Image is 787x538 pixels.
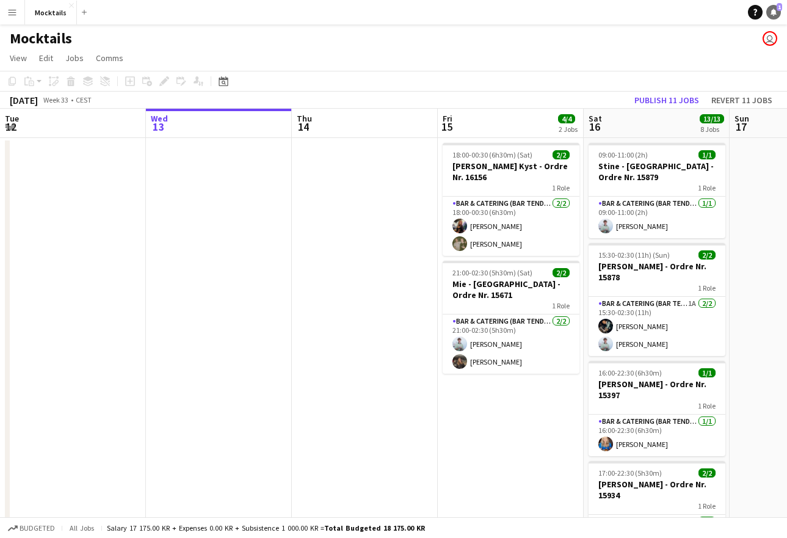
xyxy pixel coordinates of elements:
a: 1 [766,5,781,20]
span: 1 Role [698,401,716,410]
app-card-role: Bar & Catering (Bar Tender)2/221:00-02:30 (5h30m)[PERSON_NAME][PERSON_NAME] [443,314,579,374]
span: 1 Role [698,283,716,293]
h3: [PERSON_NAME] - Ordre Nr. 15878 [589,261,725,283]
span: Wed [151,113,168,124]
span: 17:00-22:30 (5h30m) [598,468,662,478]
span: 2/2 [698,250,716,260]
a: Jobs [60,50,89,66]
span: Sat [589,113,602,124]
div: 8 Jobs [700,125,724,134]
button: Revert 11 jobs [706,92,777,108]
span: 09:00-11:00 (2h) [598,150,648,159]
span: Thu [297,113,312,124]
span: Budgeted [20,524,55,533]
span: 1/1 [698,368,716,377]
span: 1 [777,3,782,11]
app-job-card: 21:00-02:30 (5h30m) (Sat)2/2Mie - [GEOGRAPHIC_DATA] - Ordre Nr. 156711 RoleBar & Catering (Bar Te... [443,261,579,374]
a: Comms [91,50,128,66]
button: Publish 11 jobs [629,92,704,108]
span: 1 Role [552,301,570,310]
div: [DATE] [10,94,38,106]
span: 13/13 [700,114,724,123]
span: Total Budgeted 18 175.00 KR [324,523,425,533]
div: CEST [76,95,92,104]
span: View [10,53,27,64]
span: 18:00-00:30 (6h30m) (Sat) [452,150,532,159]
h3: [PERSON_NAME] - Ordre Nr. 15397 [589,379,725,401]
span: 1 Role [698,501,716,511]
h1: Mocktails [10,29,72,48]
span: 16 [587,120,602,134]
span: Jobs [65,53,84,64]
span: 14 [295,120,312,134]
span: Comms [96,53,123,64]
span: Fri [443,113,452,124]
span: 16:00-22:30 (6h30m) [598,368,662,377]
app-card-role: Bar & Catering (Bar Tender)1A2/215:30-02:30 (11h)[PERSON_NAME][PERSON_NAME] [589,297,725,356]
span: 2/2 [553,150,570,159]
span: Week 33 [40,95,71,104]
span: 1 Role [698,183,716,192]
span: Sun [734,113,749,124]
span: 15:30-02:30 (11h) (Sun) [598,250,670,260]
span: All jobs [67,523,96,533]
app-job-card: 15:30-02:30 (11h) (Sun)2/2[PERSON_NAME] - Ordre Nr. 158781 RoleBar & Catering (Bar Tender)1A2/215... [589,243,725,356]
span: 1 Role [552,183,570,192]
a: Edit [34,50,58,66]
h3: Mie - [GEOGRAPHIC_DATA] - Ordre Nr. 15671 [443,278,579,300]
a: View [5,50,32,66]
span: 1/1 [698,150,716,159]
h3: Stine - [GEOGRAPHIC_DATA] - Ordre Nr. 15879 [589,161,725,183]
app-job-card: 18:00-00:30 (6h30m) (Sat)2/2[PERSON_NAME] Kyst - Ordre Nr. 161561 RoleBar & Catering (Bar Tender)... [443,143,579,256]
app-card-role: Bar & Catering (Bar Tender)1/116:00-22:30 (6h30m)[PERSON_NAME] [589,415,725,456]
span: 2/2 [553,268,570,277]
app-card-role: Bar & Catering (Bar Tender)1/109:00-11:00 (2h)[PERSON_NAME] [589,197,725,238]
app-job-card: 16:00-22:30 (6h30m)1/1[PERSON_NAME] - Ordre Nr. 153971 RoleBar & Catering (Bar Tender)1/116:00-22... [589,361,725,456]
div: 2 Jobs [559,125,578,134]
div: Salary 17 175.00 KR + Expenses 0.00 KR + Subsistence 1 000.00 KR = [107,523,425,533]
button: Mocktails [25,1,77,24]
app-user-avatar: Hektor Pantas [763,31,777,46]
h3: [PERSON_NAME] Kyst - Ordre Nr. 16156 [443,161,579,183]
button: Budgeted [6,522,57,535]
span: 12 [3,120,19,134]
span: 2/2 [698,468,716,478]
span: Edit [39,53,53,64]
span: 17 [733,120,749,134]
span: Tue [5,113,19,124]
span: 21:00-02:30 (5h30m) (Sat) [452,268,532,277]
span: 15 [441,120,452,134]
app-job-card: 09:00-11:00 (2h)1/1Stine - [GEOGRAPHIC_DATA] - Ordre Nr. 158791 RoleBar & Catering (Bar Tender)1/... [589,143,725,238]
h3: [PERSON_NAME] - Ordre Nr. 15934 [589,479,725,501]
app-card-role: Bar & Catering (Bar Tender)2/218:00-00:30 (6h30m)[PERSON_NAME][PERSON_NAME] [443,197,579,256]
span: 4/4 [558,114,575,123]
span: 13 [149,120,168,134]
